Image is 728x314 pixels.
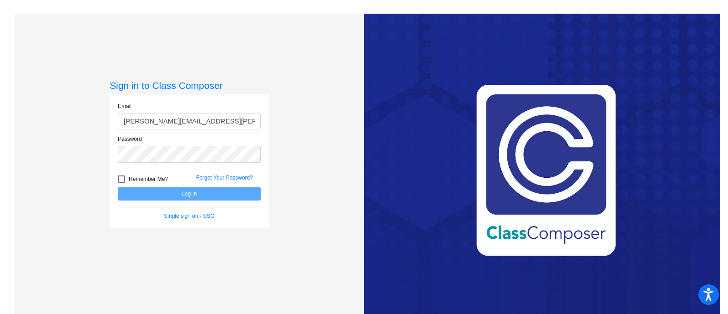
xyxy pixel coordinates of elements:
[118,102,131,110] label: Email
[110,80,269,91] h3: Sign in to Class Composer
[164,213,214,219] a: Single sign on - SSO
[118,135,142,143] label: Password
[118,187,261,201] button: Log In
[196,175,253,181] a: Forgot Your Password?
[129,174,168,185] span: Remember Me?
